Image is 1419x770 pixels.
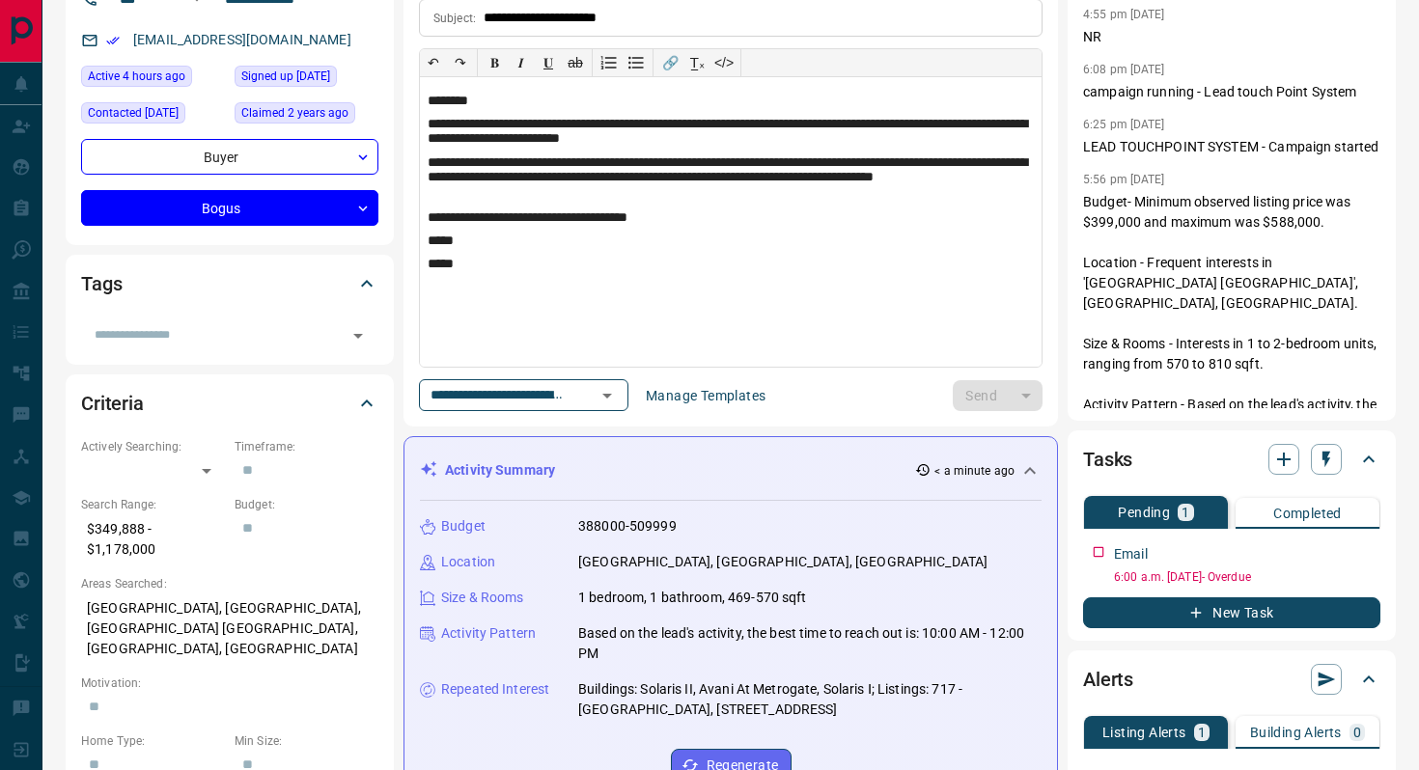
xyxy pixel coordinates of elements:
p: Areas Searched: [81,575,378,592]
p: Building Alerts [1250,726,1342,739]
p: Location [441,552,495,572]
button: Open [594,382,621,409]
div: Activity Summary< a minute ago [420,453,1042,488]
p: 5:56 pm [DATE] [1083,173,1165,186]
p: 0 [1353,726,1361,739]
button: 𝑰 [508,49,535,76]
p: 6:08 pm [DATE] [1083,63,1165,76]
button: 𝐁 [481,49,508,76]
p: [GEOGRAPHIC_DATA], [GEOGRAPHIC_DATA], [GEOGRAPHIC_DATA] [578,552,988,572]
button: </> [710,49,737,76]
svg: Email Verified [106,34,120,47]
p: Completed [1273,507,1342,520]
div: split button [953,380,1043,411]
h2: Criteria [81,388,144,419]
span: 𝐔 [543,55,553,70]
button: ↶ [420,49,447,76]
span: Signed up [DATE] [241,67,330,86]
p: Size & Rooms [441,588,524,608]
p: Activity Pattern [441,623,536,644]
p: Budget [441,516,486,536]
span: Active 4 hours ago [88,67,185,86]
button: ↷ [447,49,474,76]
p: Activity Summary [445,460,555,481]
s: ab [568,55,583,70]
p: Motivation: [81,674,378,692]
p: 1 [1182,506,1189,519]
p: 1 [1198,726,1206,739]
button: New Task [1083,597,1380,628]
div: Criteria [81,380,378,426]
p: 4:55 pm [DATE] [1083,8,1165,21]
p: 388000-509999 [578,516,677,536]
div: Tags [81,261,378,307]
p: Budget: [235,496,378,513]
div: Thu Jul 10 2025 [81,102,225,129]
p: Timeframe: [235,438,378,455]
button: Manage Templates [634,380,777,411]
p: Actively Searching: [81,438,225,455]
p: Based on the lead's activity, the best time to reach out is: 10:00 AM - 12:00 PM [578,623,1042,664]
button: ab [562,49,589,76]
button: Open [345,322,372,349]
p: < a minute ago [934,462,1015,480]
button: T̲ₓ [683,49,710,76]
p: Budget- Minimum observed listing price was $399,000 and maximum was $588,000. Location - Frequent... [1083,192,1380,516]
button: Numbered list [596,49,623,76]
p: 6:25 pm [DATE] [1083,118,1165,131]
span: Contacted [DATE] [88,103,179,123]
h2: Alerts [1083,664,1133,695]
span: Claimed 2 years ago [241,103,348,123]
h2: Tags [81,268,122,299]
div: Wed Aug 13 2025 [81,66,225,93]
p: campaign running - Lead touch Point System [1083,82,1380,102]
p: Pending [1118,506,1170,519]
p: Min Size: [235,732,378,750]
p: [GEOGRAPHIC_DATA], [GEOGRAPHIC_DATA], [GEOGRAPHIC_DATA] [GEOGRAPHIC_DATA], [GEOGRAPHIC_DATA], [GE... [81,592,378,665]
div: Tasks [1083,436,1380,482]
h2: Tasks [1083,444,1132,475]
a: [EMAIL_ADDRESS][DOMAIN_NAME] [133,32,351,47]
p: LEAD TOUCHPOINT SYSTEM - Campaign started [1083,137,1380,157]
p: Email [1114,544,1148,564]
div: Wed May 24 2023 [235,102,378,129]
button: 𝐔 [535,49,562,76]
div: Buyer [81,139,378,175]
p: Repeated Interest [441,679,549,700]
p: Search Range: [81,496,225,513]
p: 1 bedroom, 1 bathroom, 469-570 sqft [578,588,807,608]
p: Subject: [433,10,476,27]
div: Alerts [1083,656,1380,702]
div: Bogus [81,190,378,226]
p: Listing Alerts [1102,726,1186,739]
p: Buildings: Solaris II, Avani At Metrogate, Solaris Ⅰ; Listings: 717 - [GEOGRAPHIC_DATA], [STREET_... [578,679,1042,720]
p: 6:00 a.m. [DATE] - Overdue [1114,568,1380,586]
p: $349,888 - $1,178,000 [81,513,225,565]
div: Tue May 16 2023 [235,66,378,93]
button: Bullet list [623,49,650,76]
button: 🔗 [656,49,683,76]
p: NR [1083,27,1380,47]
p: Home Type: [81,732,225,750]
